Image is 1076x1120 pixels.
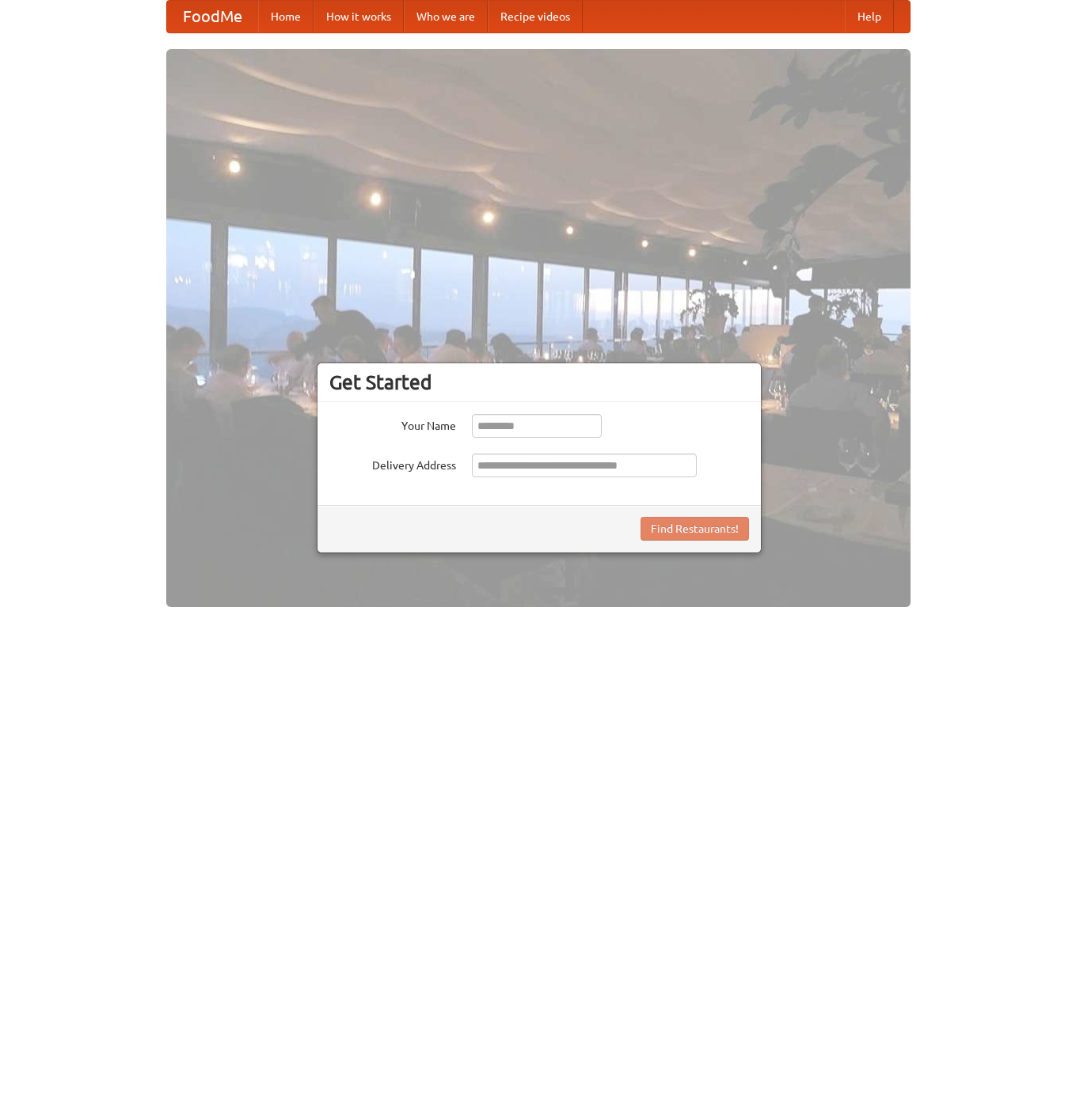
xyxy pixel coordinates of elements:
[488,1,583,32] a: Recipe videos
[404,1,488,32] a: Who we are
[329,414,456,434] label: Your Name
[329,370,749,394] h3: Get Started
[641,517,749,541] button: Find Restaurants!
[314,1,404,32] a: How it works
[845,1,894,32] a: Help
[258,1,314,32] a: Home
[329,454,456,473] label: Delivery Address
[167,1,258,32] a: FoodMe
